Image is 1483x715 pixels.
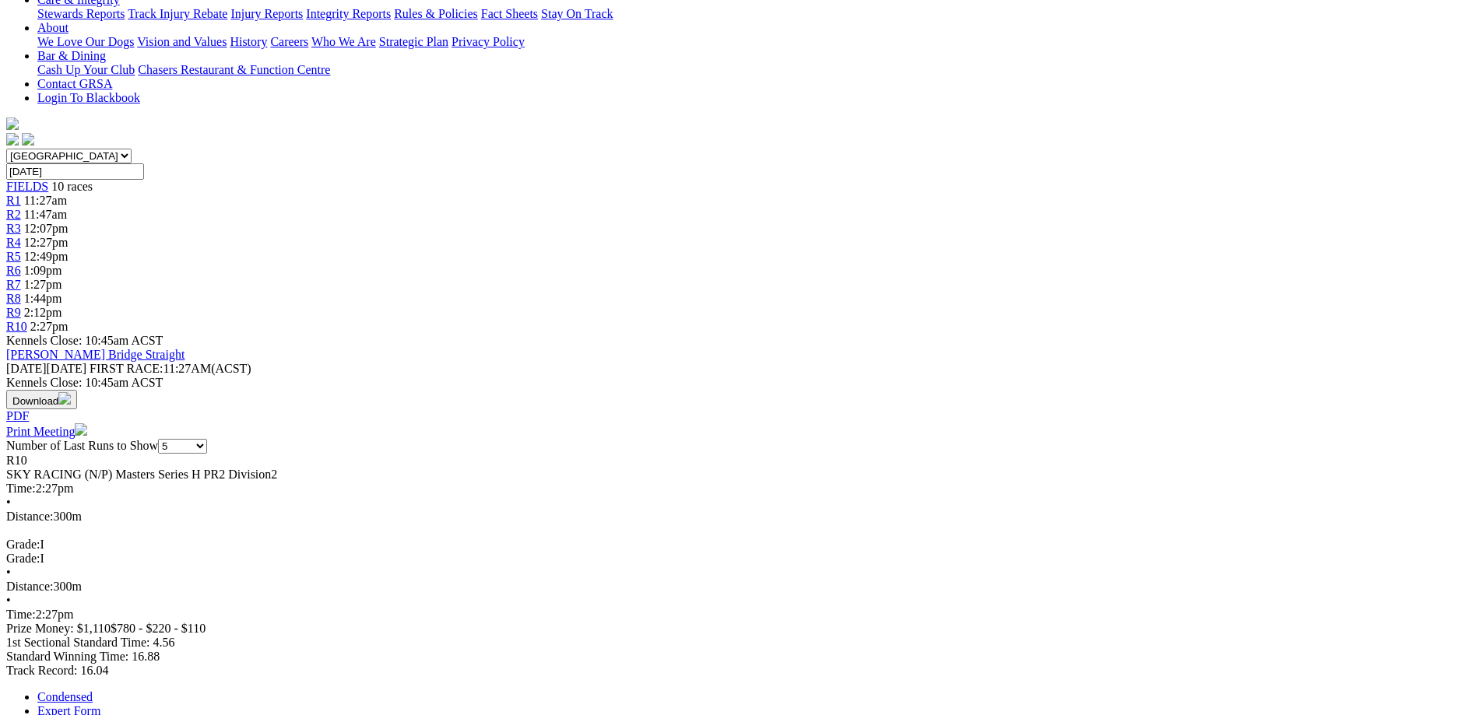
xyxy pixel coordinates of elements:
[6,133,19,145] img: facebook.svg
[6,482,36,495] span: Time:
[6,439,1477,454] div: Number of Last Runs to Show
[37,7,125,20] a: Stewards Reports
[6,552,40,565] span: Grade:
[6,580,1477,594] div: 300m
[6,594,11,607] span: •
[37,63,1477,77] div: Bar & Dining
[37,35,1477,49] div: About
[37,49,106,62] a: Bar & Dining
[37,7,1477,21] div: Care & Integrity
[452,35,525,48] a: Privacy Policy
[6,580,53,593] span: Distance:
[80,664,108,677] span: 16.04
[481,7,538,20] a: Fact Sheets
[24,222,69,235] span: 12:07pm
[6,194,21,207] a: R1
[37,63,135,76] a: Cash Up Your Club
[6,482,1477,496] div: 2:27pm
[6,163,144,180] input: Select date
[6,390,77,409] button: Download
[6,334,163,347] span: Kennels Close: 10:45am ACST
[379,35,448,48] a: Strategic Plan
[6,566,11,579] span: •
[6,468,1477,482] div: SKY RACING (N/P) Masters Series H PR2 Division2
[111,622,206,635] span: $780 - $220 - $110
[230,35,267,48] a: History
[30,320,69,333] span: 2:27pm
[541,7,613,20] a: Stay On Track
[6,454,27,467] span: R10
[37,77,112,90] a: Contact GRSA
[394,7,478,20] a: Rules & Policies
[24,292,62,305] span: 1:44pm
[306,7,391,20] a: Integrity Reports
[6,538,40,551] span: Grade:
[90,362,163,375] span: FIRST RACE:
[6,376,1477,390] div: Kennels Close: 10:45am ACST
[24,194,67,207] span: 11:27am
[90,362,251,375] span: 11:27AM(ACST)
[6,622,1477,636] div: Prize Money: $1,110
[6,250,21,263] a: R5
[51,180,93,193] span: 10 races
[24,250,69,263] span: 12:49pm
[6,278,21,291] a: R7
[58,392,71,405] img: download.svg
[6,409,1477,423] div: Download
[138,63,330,76] a: Chasers Restaurant & Function Centre
[24,278,62,291] span: 1:27pm
[6,409,29,422] a: PDF
[6,664,77,677] span: Track Record:
[132,650,160,663] span: 16.88
[24,208,67,221] span: 11:47am
[75,423,87,436] img: printer.svg
[6,496,11,509] span: •
[6,608,36,621] span: Time:
[230,7,303,20] a: Injury Reports
[6,208,21,221] a: R2
[37,690,93,703] a: Condensed
[137,35,227,48] a: Vision and Values
[311,35,376,48] a: Who We Are
[6,264,21,277] a: R6
[270,35,308,48] a: Careers
[6,236,21,249] a: R4
[6,117,19,130] img: logo-grsa-white.png
[37,35,134,48] a: We Love Our Dogs
[37,21,69,34] a: About
[6,510,1477,524] div: 300m
[6,180,48,193] a: FIELDS
[6,510,53,523] span: Distance:
[6,320,27,333] a: R10
[22,133,34,145] img: twitter.svg
[153,636,174,649] span: 4.56
[6,348,184,361] a: [PERSON_NAME] Bridge Straight
[6,608,1477,622] div: 2:27pm
[6,306,21,319] a: R9
[6,425,87,438] a: Print Meeting
[6,222,21,235] a: R3
[6,552,1477,566] div: I
[6,650,128,663] span: Standard Winning Time:
[24,306,62,319] span: 2:12pm
[6,362,47,375] span: [DATE]
[6,538,1477,552] div: I
[24,264,62,277] span: 1:09pm
[37,91,140,104] a: Login To Blackbook
[6,292,21,305] a: R8
[6,362,86,375] span: [DATE]
[128,7,227,20] a: Track Injury Rebate
[6,636,149,649] span: 1st Sectional Standard Time:
[24,236,69,249] span: 12:27pm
